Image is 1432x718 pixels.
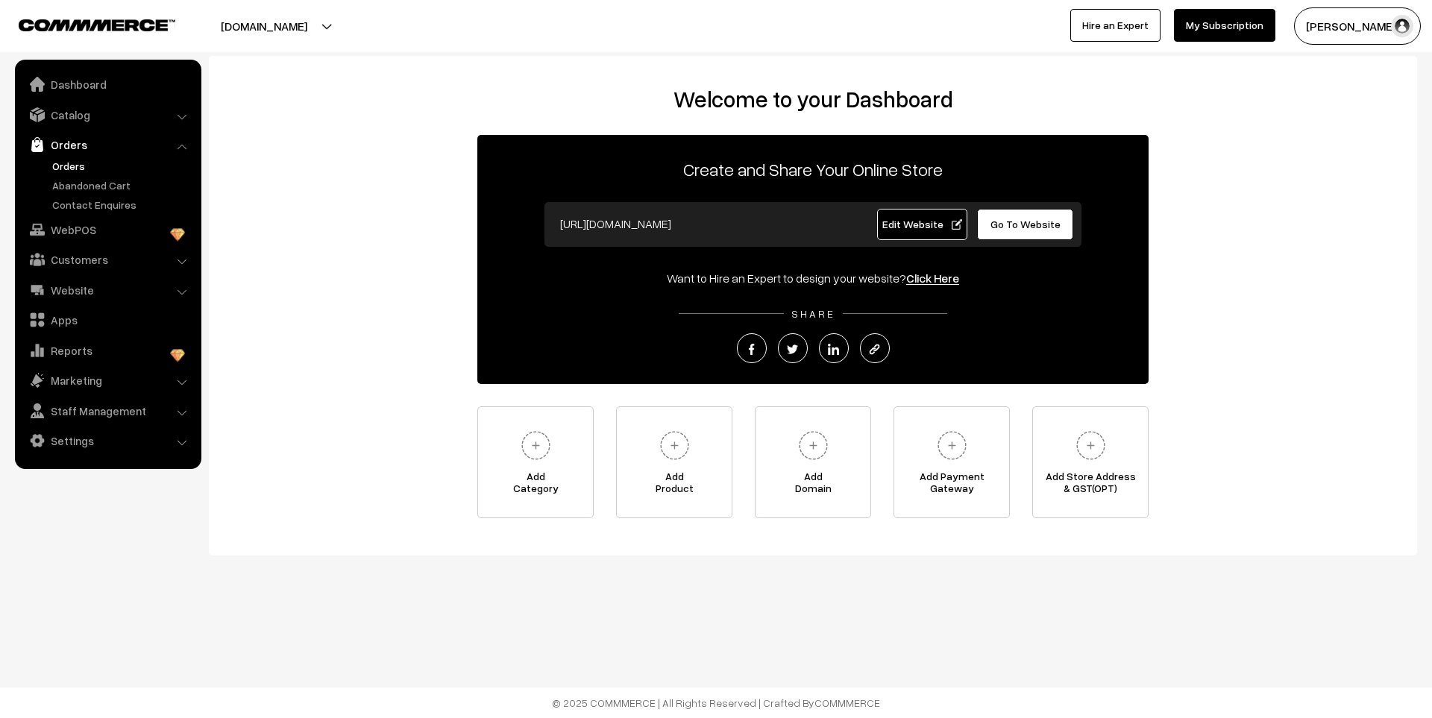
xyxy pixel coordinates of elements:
a: Staff Management [19,397,196,424]
a: WebPOS [19,216,196,243]
a: AddProduct [616,406,732,518]
span: Add Category [478,470,593,500]
a: Apps [19,306,196,333]
a: Edit Website [877,209,968,240]
a: Reports [19,337,196,364]
a: Orders [19,131,196,158]
a: COMMMERCE [19,15,149,33]
span: Add Domain [756,470,870,500]
a: Catalog [19,101,196,128]
a: Click Here [906,271,959,286]
a: Dashboard [19,71,196,98]
a: Go To Website [977,209,1073,240]
a: Settings [19,427,196,454]
span: SHARE [784,307,843,320]
h2: Welcome to your Dashboard [224,86,1402,113]
div: Want to Hire an Expert to design your website? [477,269,1149,287]
img: plus.svg [654,425,695,466]
a: Abandoned Cart [48,177,196,193]
a: Add Store Address& GST(OPT) [1032,406,1149,518]
img: plus.svg [1070,425,1111,466]
img: plus.svg [793,425,834,466]
a: AddCategory [477,406,594,518]
p: Create and Share Your Online Store [477,156,1149,183]
img: COMMMERCE [19,19,175,31]
a: Orders [48,158,196,174]
span: Add Payment Gateway [894,470,1009,500]
button: [DOMAIN_NAME] [169,7,359,45]
a: Marketing [19,367,196,394]
a: Website [19,277,196,303]
a: AddDomain [755,406,871,518]
button: [PERSON_NAME] [1294,7,1421,45]
a: My Subscription [1174,9,1275,42]
img: user [1391,15,1413,37]
a: Contact Enquires [48,197,196,212]
a: COMMMERCE [814,696,880,709]
span: Add Product [617,470,732,500]
a: Hire an Expert [1070,9,1161,42]
a: Add PaymentGateway [894,406,1010,518]
span: Go To Website [990,218,1061,230]
img: plus.svg [932,425,973,466]
img: plus.svg [515,425,556,466]
a: Customers [19,246,196,273]
span: Add Store Address & GST(OPT) [1033,470,1148,500]
span: Edit Website [882,218,962,230]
